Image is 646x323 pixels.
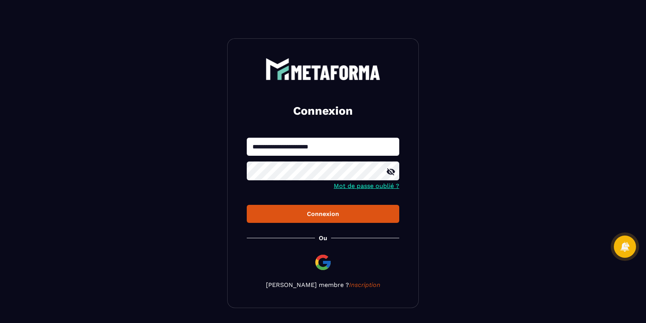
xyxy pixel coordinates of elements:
[349,281,380,288] a: Inscription
[256,103,390,119] h2: Connexion
[266,58,380,80] img: logo
[253,210,393,218] div: Connexion
[247,281,399,288] p: [PERSON_NAME] membre ?
[319,234,327,242] p: Ou
[334,182,399,190] a: Mot de passe oublié ?
[247,58,399,80] a: logo
[314,253,332,272] img: google
[247,205,399,223] button: Connexion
